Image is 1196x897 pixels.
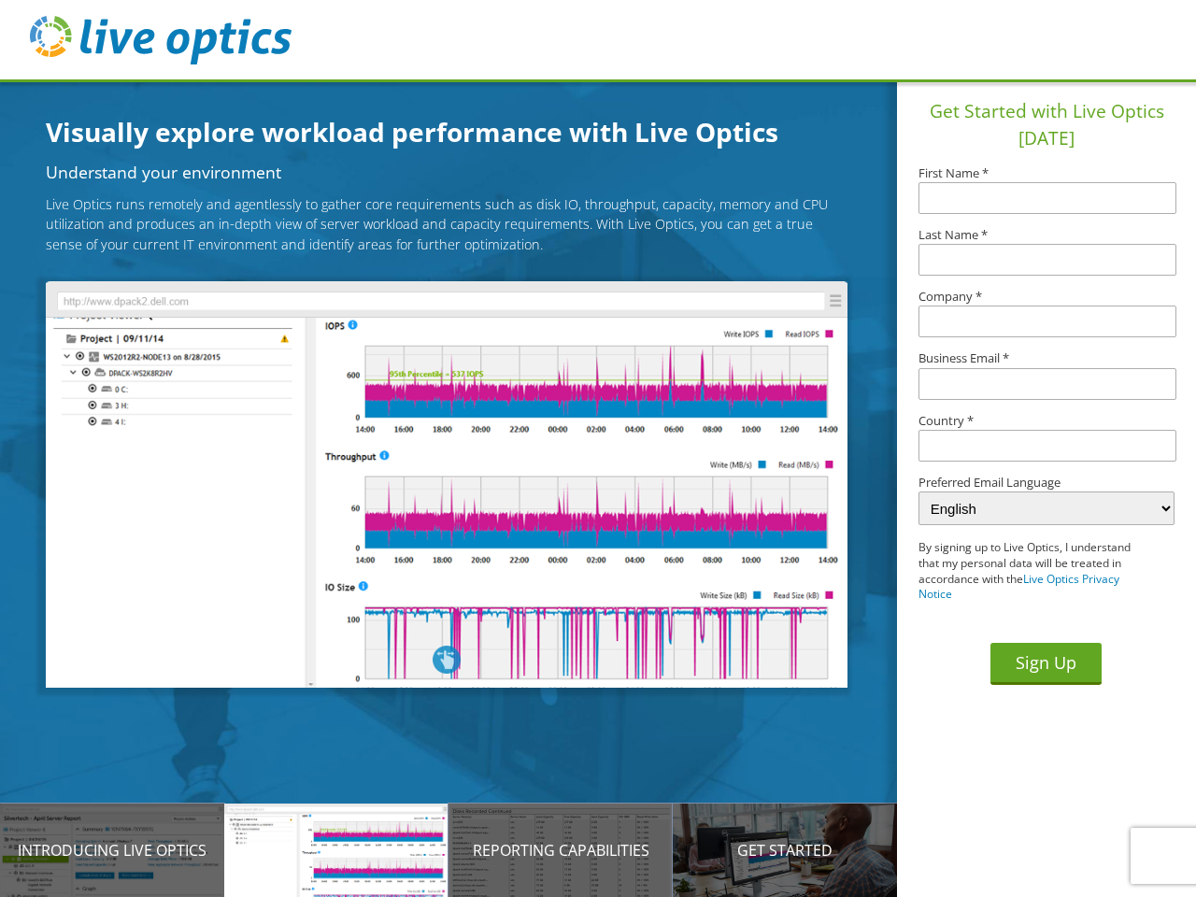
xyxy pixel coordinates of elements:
[918,229,1175,241] label: Last Name *
[918,352,1175,364] label: Business Email *
[918,477,1175,489] label: Preferred Email Language
[918,167,1175,179] label: First Name *
[918,291,1175,303] label: Company *
[46,281,847,687] img: Understand your environment
[30,16,292,64] img: live_optics_svg.svg
[448,839,673,861] p: Reporting Capabilities
[918,571,1119,603] a: Live Optics Privacy Notice
[990,643,1102,685] button: Sign Up
[46,112,868,151] h1: Visually explore workload performance with Live Optics
[904,98,1189,152] h1: Get Started with Live Optics [DATE]
[46,164,847,181] h2: Understand your environment
[918,540,1148,603] p: By signing up to Live Optics, I understand that my personal data will be treated in accordance wi...
[46,194,847,255] p: Live Optics runs remotely and agentlessly to gather core requirements such as disk IO, throughput...
[918,415,1175,427] label: Country *
[673,839,897,861] p: Get Started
